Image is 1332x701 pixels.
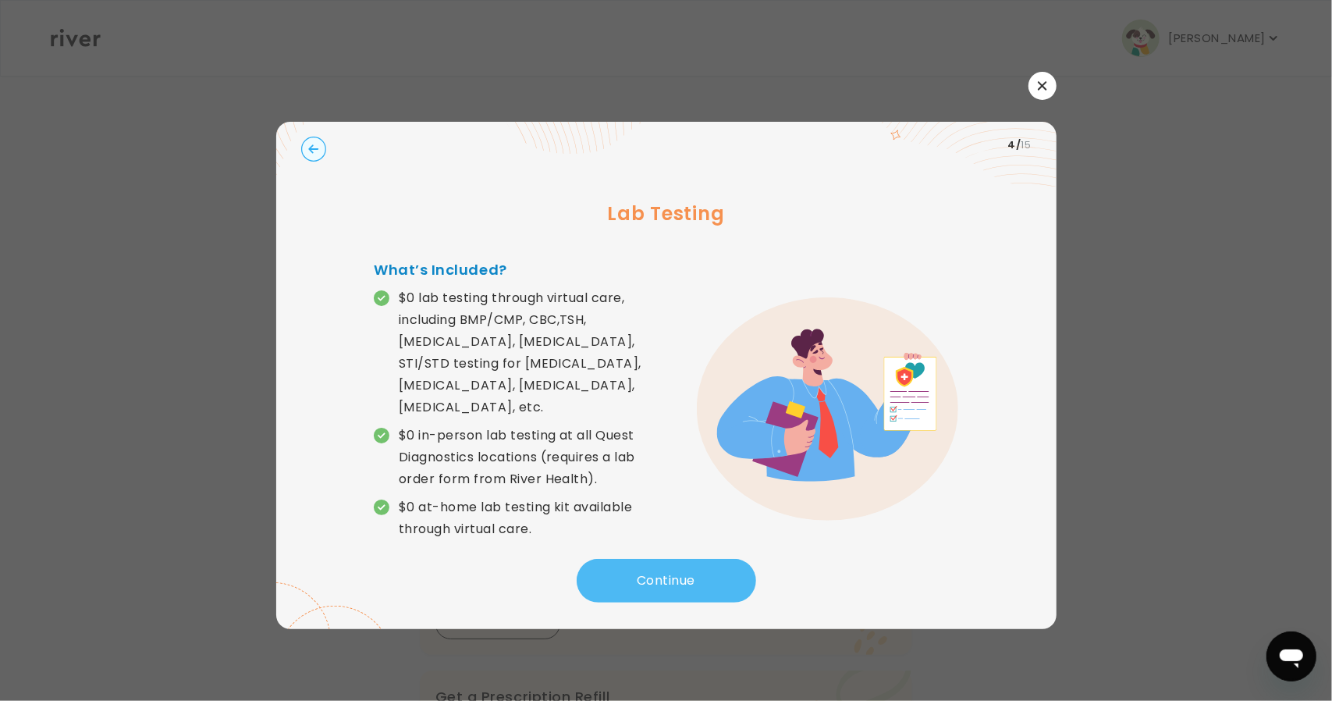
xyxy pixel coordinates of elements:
[399,425,666,490] p: $0 in-person lab testing at all Quest Diagnostics locations (requires a lab order form from River...
[374,259,666,281] h4: What’s Included?
[301,200,1032,228] h3: Lab Testing
[697,297,957,521] img: error graphic
[1266,632,1316,681] iframe: Button to launch messaging window
[399,287,666,418] p: $0 lab testing through virtual care, including BMP/CMP, CBC,TSH, [MEDICAL_DATA], [MEDICAL_DATA], ...
[577,559,756,603] button: Continue
[399,496,666,540] p: $0 at-home lab testing kit available through virtual care.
